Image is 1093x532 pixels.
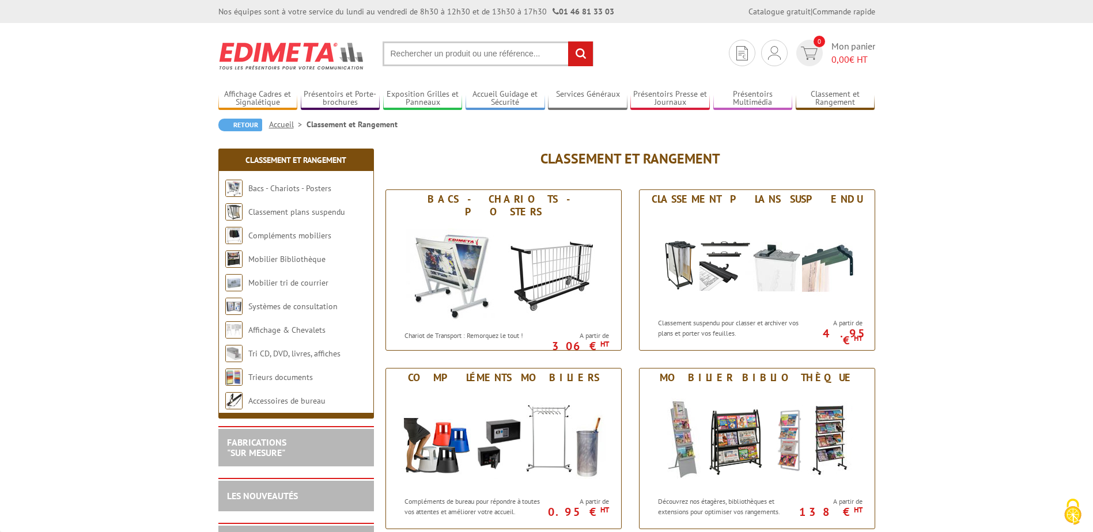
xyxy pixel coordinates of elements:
[639,368,875,529] a: Mobilier Bibliothèque Mobilier Bibliothèque Découvrez nos étagères, bibliothèques et extensions p...
[269,119,307,130] a: Accueil
[736,46,748,60] img: devis rapide
[225,392,243,409] img: Accessoires de bureau
[658,318,801,337] p: Classement suspendu pour classer et archiver vos plans et porter vos feuilles.
[831,40,875,66] span: Mon panier
[248,301,338,311] a: Systèmes de consultation
[650,387,864,491] img: Mobilier Bibliothèque
[814,36,825,47] span: 0
[248,207,345,217] a: Classement plans suspendu
[225,321,243,339] img: Affichage & Chevalets
[831,53,875,66] span: € HT
[404,496,547,516] p: Compléments de bureau pour répondre à toutes vos attentes et améliorer votre accueil.
[548,89,627,108] a: Services Généraux
[218,6,614,17] div: Nos équipes sont à votre service du lundi au vendredi de 8h30 à 12h30 et de 13h30 à 17h30
[218,119,262,131] a: Retour
[466,89,545,108] a: Accueil Guidage et Sécurité
[385,368,622,529] a: Compléments mobiliers Compléments mobiliers Compléments de bureau pour répondre à toutes vos atte...
[544,508,609,515] p: 0.95 €
[553,6,614,17] strong: 01 46 81 33 03
[748,6,875,17] div: |
[550,331,609,340] span: A partir de
[225,298,243,315] img: Systèmes de consultation
[248,372,313,382] a: Trieurs documents
[248,230,331,241] a: Compléments mobiliers
[397,221,610,325] img: Bacs - Chariots - Posters
[248,396,326,406] a: Accessoires de bureau
[225,180,243,197] img: Bacs - Chariots - Posters
[639,189,875,351] a: Classement plans suspendu Classement plans suspendu Classement suspendu pour classer et archiver ...
[804,497,863,506] span: A partir de
[798,330,863,344] p: 4.95 €
[385,189,622,351] a: Bacs - Chariots - Posters Bacs - Chariots - Posters Chariot de Transport : Remorquez le tout ! A ...
[831,54,849,65] span: 0,00
[798,508,863,515] p: 138 €
[854,505,863,515] sup: HT
[248,325,326,335] a: Affichage & Chevalets
[389,193,618,218] div: Bacs - Chariots - Posters
[225,227,243,244] img: Compléments mobiliers
[248,254,326,264] a: Mobilier Bibliothèque
[768,46,781,60] img: devis rapide
[650,208,864,312] img: Classement plans suspendu
[550,497,609,506] span: A partir de
[630,89,710,108] a: Présentoirs Presse et Journaux
[1053,493,1093,532] button: Cookies (fenêtre modale)
[642,193,872,206] div: Classement plans suspendu
[748,6,811,17] a: Catalogue gratuit
[225,368,243,386] img: Trieurs documents
[301,89,380,108] a: Présentoirs et Porte-brochures
[1058,497,1087,526] img: Cookies (fenêtre modale)
[225,203,243,221] img: Classement plans suspendu
[383,89,463,108] a: Exposition Grilles et Panneaux
[227,436,286,458] a: FABRICATIONS"Sur Mesure"
[642,371,872,384] div: Mobilier Bibliothèque
[812,6,875,17] a: Commande rapide
[793,40,875,66] a: devis rapide 0 Mon panier 0,00€ HT
[248,183,331,193] a: Bacs - Chariots - Posters
[658,496,801,516] p: Découvrez nos étagères, bibliothèques et extensions pour optimiser vos rangements.
[854,333,863,343] sup: HT
[225,274,243,291] img: Mobilier tri de courrier
[389,371,618,384] div: Compléments mobiliers
[544,343,609,349] p: 306 €
[248,348,341,359] a: Tri CD, DVD, livres, affiches
[713,89,793,108] a: Présentoirs Multimédia
[218,35,365,77] img: Edimeta
[227,490,298,501] a: LES NOUVEAUTÉS
[218,89,298,108] a: Affichage Cadres et Signalétique
[397,387,610,491] img: Compléments mobiliers
[568,41,593,66] input: rechercher
[248,278,328,288] a: Mobilier tri de courrier
[385,151,875,166] h1: Classement et Rangement
[245,155,346,165] a: Classement et Rangement
[600,505,609,515] sup: HT
[796,89,875,108] a: Classement et Rangement
[383,41,593,66] input: Rechercher un produit ou une référence...
[804,318,863,328] span: A partir de
[801,47,818,60] img: devis rapide
[600,339,609,349] sup: HT
[225,345,243,362] img: Tri CD, DVD, livres, affiches
[225,250,243,268] img: Mobilier Bibliothèque
[404,330,547,340] p: Chariot de Transport : Remorquez le tout !
[307,119,398,130] li: Classement et Rangement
